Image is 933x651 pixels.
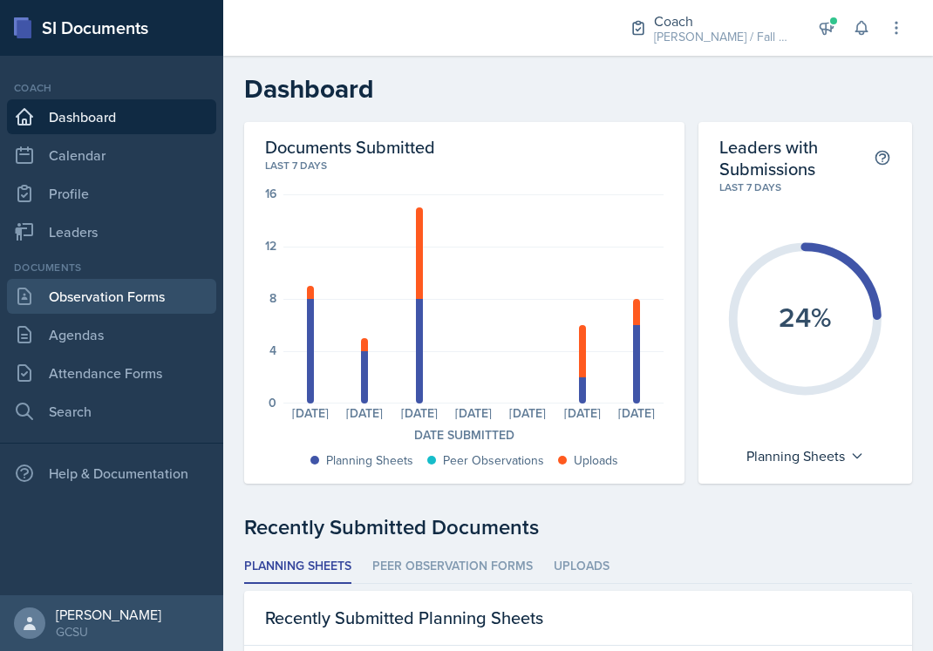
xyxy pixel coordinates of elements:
div: Last 7 days [719,180,891,195]
div: 8 [269,292,276,304]
a: Profile [7,176,216,211]
li: Uploads [554,550,610,584]
li: Peer Observation Forms [372,550,533,584]
div: Coach [7,80,216,96]
div: Date Submitted [265,426,664,444]
div: GCSU [56,623,161,641]
a: Agendas [7,317,216,352]
div: 4 [269,344,276,356]
div: Coach [654,10,793,31]
div: [PERSON_NAME] [56,606,161,623]
div: [DATE] [392,407,446,419]
div: [DATE] [610,407,664,419]
div: [DATE] [337,407,392,419]
div: Peer Observations [443,451,544,470]
div: Uploads [574,451,618,470]
li: Planning Sheets [244,550,351,584]
div: Planning Sheets [326,451,413,470]
div: Last 7 days [265,158,664,173]
div: 16 [265,187,276,200]
h2: Leaders with Submissions [719,136,874,180]
div: Help & Documentation [7,456,216,491]
a: Leaders [7,214,216,249]
div: Recently Submitted Planning Sheets [244,591,912,646]
a: Attendance Forms [7,356,216,390]
text: 24% [780,297,832,336]
div: [PERSON_NAME] / Fall 2025 [654,28,793,46]
a: Observation Forms [7,279,216,314]
div: [DATE] [446,407,501,419]
a: Calendar [7,138,216,173]
a: Search [7,394,216,429]
div: [DATE] [283,407,337,419]
div: [DATE] [501,407,555,419]
div: [DATE] [555,407,610,419]
div: 12 [265,240,276,252]
div: Planning Sheets [738,442,873,470]
div: 0 [269,397,276,409]
div: Recently Submitted Documents [244,512,912,543]
h2: Documents Submitted [265,136,664,158]
a: Dashboard [7,99,216,134]
h2: Dashboard [244,73,912,105]
div: Documents [7,260,216,275]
